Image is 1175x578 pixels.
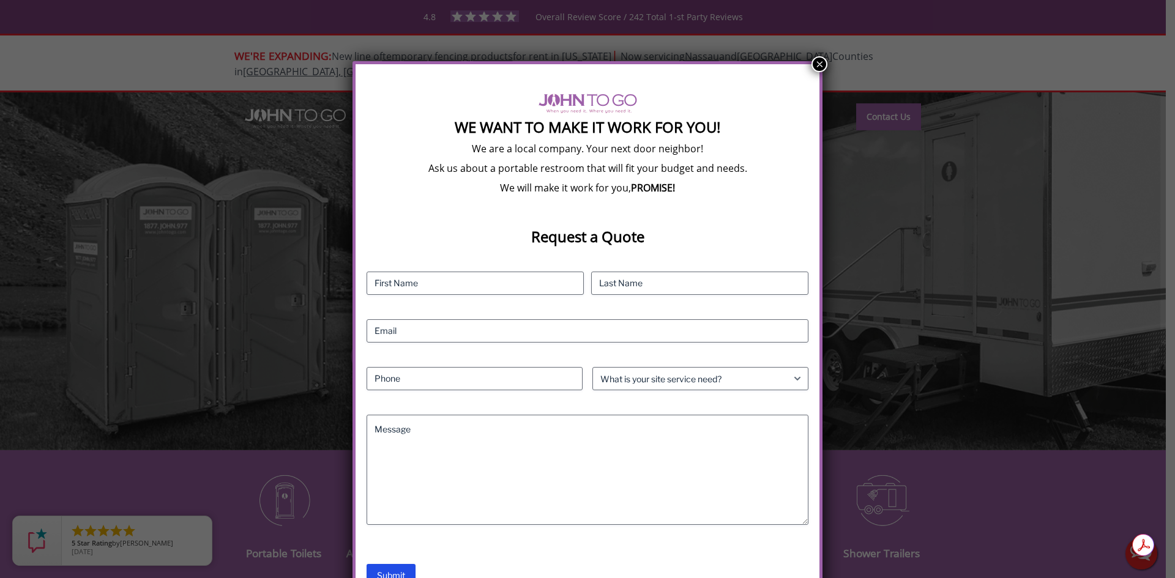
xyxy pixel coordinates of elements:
input: First Name [367,272,584,295]
img: logo of viptogo [539,94,637,113]
input: Phone [367,367,583,390]
strong: Request a Quote [531,226,644,246]
p: Ask us about a portable restroom that will fit your budget and needs. [367,161,808,175]
button: Close [811,56,827,72]
strong: We Want To Make It Work For You! [455,117,720,137]
input: Email [367,319,808,343]
p: We are a local company. Your next door neighbor! [367,142,808,155]
input: Last Name [591,272,808,295]
p: We will make it work for you, [367,181,808,195]
b: PROMISE! [631,181,675,195]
